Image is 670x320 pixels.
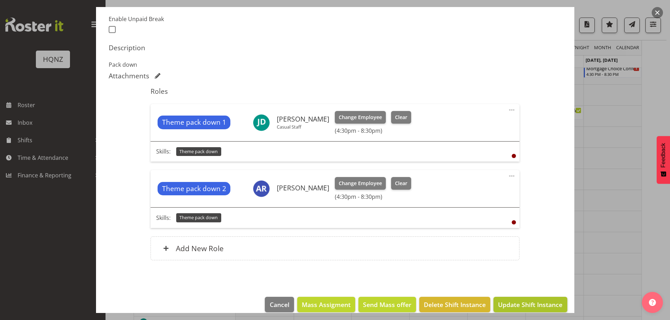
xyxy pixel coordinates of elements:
h5: Description [109,44,562,52]
p: Skills: [156,147,171,156]
div: User is clocked out [512,154,516,158]
span: Change Employee [339,179,382,187]
p: Casual Staff [277,124,329,130]
span: Mass Assigment [302,300,351,309]
button: Change Employee [335,177,386,190]
button: Update Shift Instance [493,297,567,312]
button: Change Employee [335,111,386,124]
span: Send Mass offer [363,300,411,309]
span: Feedback [660,143,666,168]
img: alex-romanytchev10814.jpg [253,180,270,197]
button: Cancel [265,297,294,312]
p: Skills: [156,214,171,222]
span: Theme pack down [179,148,218,155]
span: Theme pack down 2 [162,184,226,194]
img: help-xxl-2.png [649,299,656,306]
label: Enable Unpaid Break [109,15,216,23]
span: Update Shift Instance [498,300,562,309]
h6: Add New Role [176,244,224,253]
span: Clear [395,113,407,121]
img: jean-prieur-du-plessis10407.jpg [253,114,270,131]
h5: Roles [151,87,519,96]
button: Mass Assigment [297,297,355,312]
span: Theme pack down [179,214,218,221]
span: Theme pack down 1 [162,117,226,128]
span: Clear [395,179,407,187]
h5: Attachments [109,72,149,80]
h6: (4:30pm - 8:30pm) [335,193,411,200]
span: Change Employee [339,113,382,121]
button: Clear [391,111,411,124]
h6: [PERSON_NAME] [277,115,329,123]
span: Delete Shift Instance [424,300,486,309]
h6: (4:30pm - 8:30pm) [335,127,411,134]
span: Cancel [270,300,289,309]
button: Feedback - Show survey [657,136,670,184]
h6: [PERSON_NAME] [277,184,329,192]
button: Send Mass offer [358,297,416,312]
button: Delete Shift Instance [419,297,490,312]
div: User is clocked out [512,220,516,224]
button: Clear [391,177,411,190]
p: Pack down [109,60,562,69]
